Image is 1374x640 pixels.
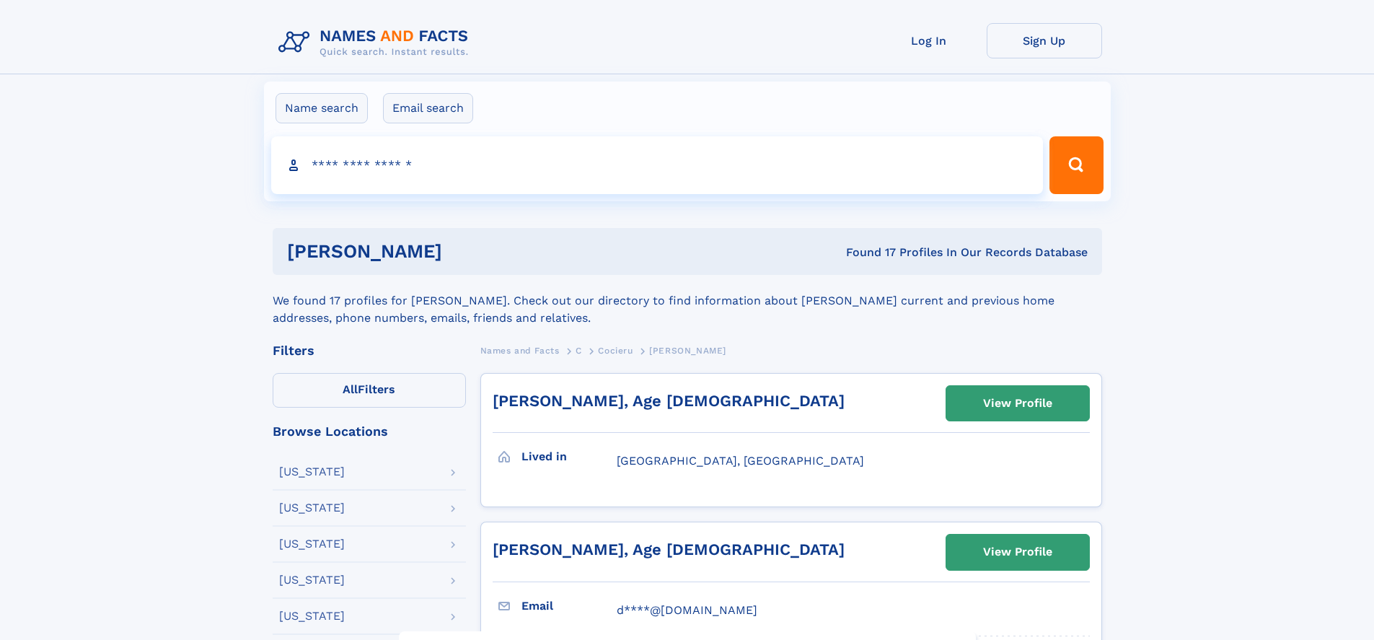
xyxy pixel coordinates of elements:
a: Sign Up [987,23,1102,58]
span: [PERSON_NAME] [649,346,726,356]
div: Filters [273,344,466,357]
div: Browse Locations [273,425,466,438]
h1: [PERSON_NAME] [287,242,644,260]
div: [US_STATE] [279,538,345,550]
span: Cocieru [598,346,633,356]
div: [US_STATE] [279,574,345,586]
label: Name search [276,93,368,123]
a: Names and Facts [480,341,560,359]
a: Cocieru [598,341,633,359]
div: View Profile [983,387,1052,420]
h3: Lived in [521,444,617,469]
a: Log In [871,23,987,58]
label: Email search [383,93,473,123]
label: Filters [273,373,466,408]
a: C [576,341,582,359]
div: We found 17 profiles for [PERSON_NAME]. Check out our directory to find information about [PERSON... [273,275,1102,327]
div: View Profile [983,535,1052,569]
a: View Profile [946,386,1089,421]
span: [GEOGRAPHIC_DATA], [GEOGRAPHIC_DATA] [617,454,864,468]
h3: Email [521,594,617,618]
span: C [576,346,582,356]
a: [PERSON_NAME], Age [DEMOGRAPHIC_DATA] [493,540,845,558]
button: Search Button [1049,136,1103,194]
div: [US_STATE] [279,610,345,622]
span: All [343,382,358,396]
div: [US_STATE] [279,466,345,478]
a: View Profile [946,535,1089,569]
div: Found 17 Profiles In Our Records Database [644,245,1088,260]
input: search input [271,136,1044,194]
img: Logo Names and Facts [273,23,480,62]
div: [US_STATE] [279,502,345,514]
a: [PERSON_NAME], Age [DEMOGRAPHIC_DATA] [493,392,845,410]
